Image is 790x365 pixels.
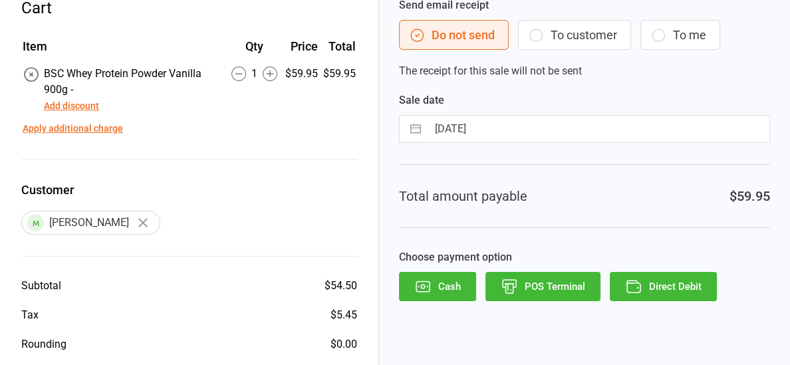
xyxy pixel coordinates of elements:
[44,99,99,113] button: Add discount
[518,20,631,50] button: To customer
[399,20,509,50] button: Do not send
[285,66,318,82] div: $59.95
[23,122,123,136] button: Apply additional charge
[323,66,356,114] td: $59.95
[21,336,66,352] div: Rounding
[399,272,476,301] button: Cash
[21,181,357,199] label: Customer
[21,211,160,235] div: [PERSON_NAME]
[610,272,717,301] button: Direct Debit
[729,186,770,206] div: $59.95
[21,307,39,323] div: Tax
[330,336,357,352] div: $0.00
[325,278,357,294] div: $54.50
[399,186,527,206] div: Total amount payable
[44,67,201,96] span: BSC Whey Protein Powder Vanilla 900g -
[285,37,318,55] div: Price
[21,278,61,294] div: Subtotal
[640,20,720,50] button: To me
[323,37,356,64] th: Total
[485,272,600,301] button: POS Terminal
[224,37,284,64] th: Qty
[399,249,770,265] label: Choose payment option
[23,37,223,64] th: Item
[399,92,770,108] label: Sale date
[224,66,284,82] div: 1
[330,307,357,323] div: $5.45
